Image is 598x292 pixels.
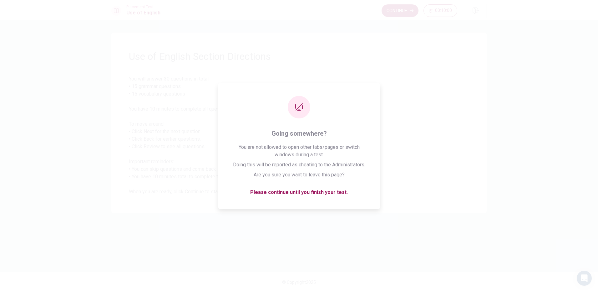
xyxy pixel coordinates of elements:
[126,9,160,17] h1: Use of English
[126,5,160,9] span: Placement Test
[435,8,452,13] span: 00:10:00
[577,271,592,286] div: Open Intercom Messenger
[382,4,418,17] button: Continue
[129,50,469,63] span: Use of English Section Directions
[129,75,469,196] span: You will answer 30 questions in total: • 15 grammar questions • 15 vocabulary questions You have ...
[423,4,457,17] button: 00:10:00
[282,280,316,285] span: © Copyright 2025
